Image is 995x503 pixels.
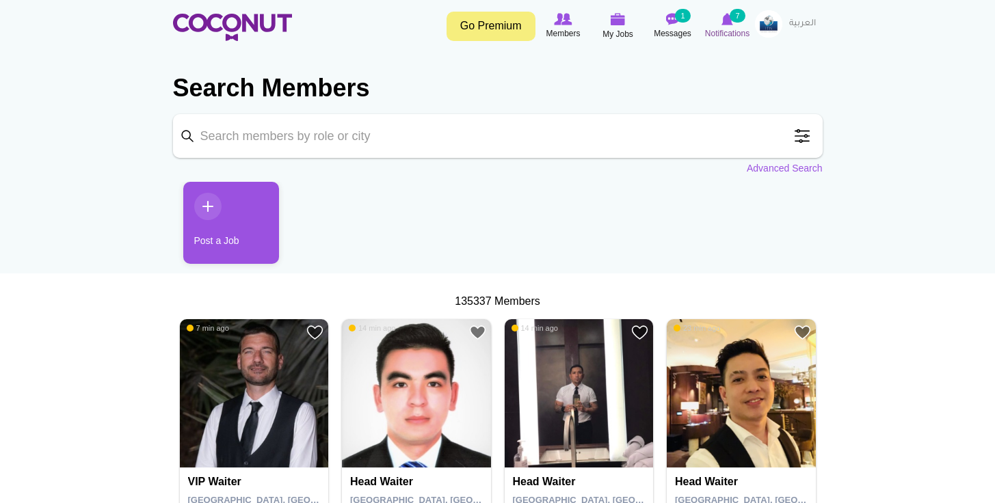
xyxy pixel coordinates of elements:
[747,161,823,175] a: Advanced Search
[350,476,486,488] h4: Head Waiter
[611,13,626,25] img: My Jobs
[591,10,646,42] a: My Jobs My Jobs
[654,27,691,40] span: Messages
[188,476,324,488] h4: VIP waiter
[705,27,749,40] span: Notifications
[469,324,486,341] a: Add to Favourites
[730,9,745,23] small: 7
[536,10,591,42] a: Browse Members Members
[546,27,580,40] span: Members
[602,27,633,41] span: My Jobs
[554,13,572,25] img: Browse Members
[631,324,648,341] a: Add to Favourites
[173,182,269,274] li: 1 / 1
[447,12,535,41] a: Go Premium
[173,72,823,105] h2: Search Members
[794,324,811,341] a: Add to Favourites
[513,476,649,488] h4: Head Waiter
[721,13,733,25] img: Notifications
[675,476,811,488] h4: Head Waiter
[306,324,323,341] a: Add to Favourites
[674,323,720,333] span: 23 min ago
[646,10,700,42] a: Messages Messages 1
[782,10,823,38] a: العربية
[512,323,558,333] span: 14 min ago
[183,182,279,264] a: Post a Job
[700,10,755,42] a: Notifications Notifications 7
[675,9,690,23] small: 1
[349,323,395,333] span: 14 min ago
[173,114,823,158] input: Search members by role or city
[187,323,229,333] span: 7 min ago
[666,13,680,25] img: Messages
[173,294,823,310] div: 135337 Members
[173,14,292,41] img: Home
